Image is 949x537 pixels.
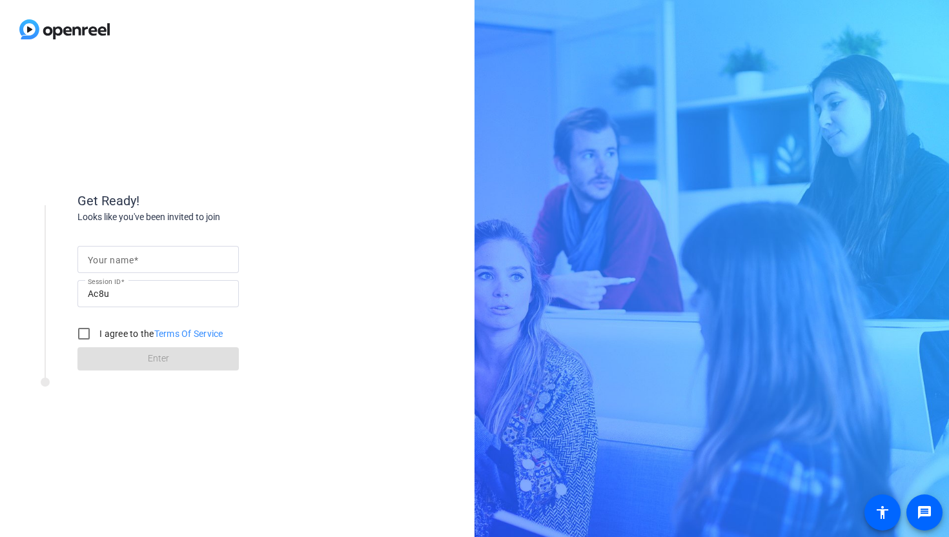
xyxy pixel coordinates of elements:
[77,210,336,224] div: Looks like you've been invited to join
[875,505,890,520] mat-icon: accessibility
[97,327,223,340] label: I agree to the
[88,255,134,265] mat-label: Your name
[917,505,932,520] mat-icon: message
[77,191,336,210] div: Get Ready!
[154,329,223,339] a: Terms Of Service
[88,278,121,285] mat-label: Session ID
